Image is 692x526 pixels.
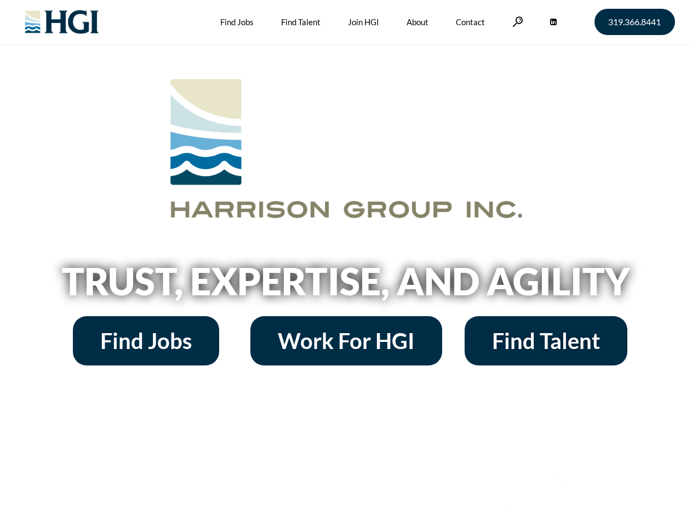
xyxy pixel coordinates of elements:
span: 319.366.8441 [608,18,661,26]
a: Find Talent [465,316,627,365]
a: Work For HGI [250,316,442,365]
span: Work For HGI [278,330,415,352]
a: 319.366.8441 [594,9,675,35]
span: Find Talent [492,330,600,352]
a: Search [512,16,523,27]
span: Find Jobs [100,330,192,352]
h2: Trust, Expertise, and Agility [34,262,659,300]
a: Find Jobs [73,316,219,365]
